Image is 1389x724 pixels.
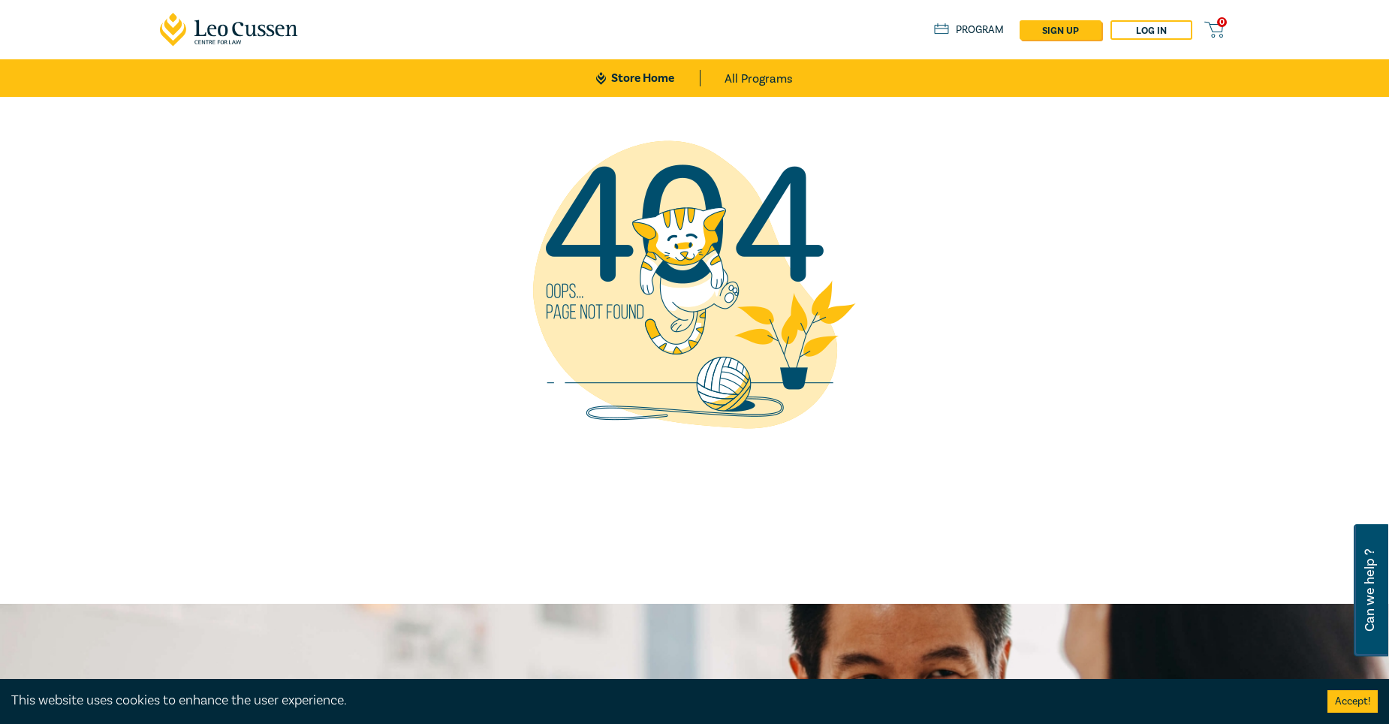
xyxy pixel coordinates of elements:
a: Store Home [596,70,701,86]
a: Log in [1110,20,1192,40]
span: Can we help ? [1363,533,1377,647]
button: Accept cookies [1327,690,1378,713]
span: 0 [1217,17,1227,27]
img: not found [507,97,882,472]
a: Program [934,22,1004,38]
a: sign up [1020,20,1101,40]
a: All Programs [725,59,793,97]
div: This website uses cookies to enhance the user experience. [11,691,1305,710]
